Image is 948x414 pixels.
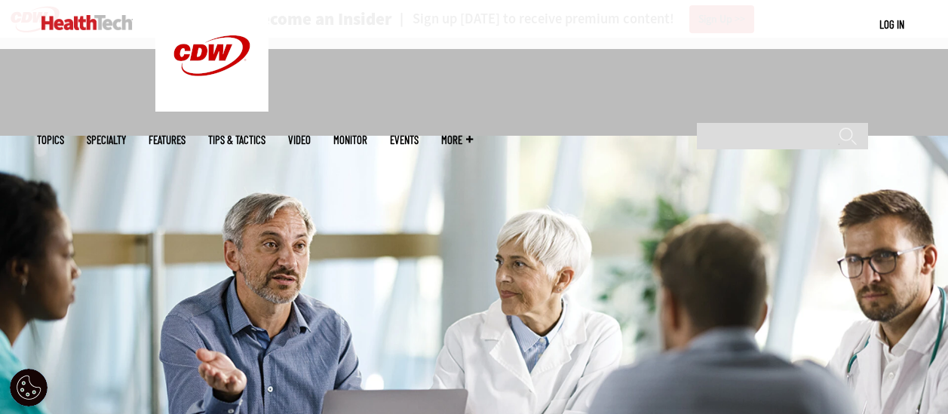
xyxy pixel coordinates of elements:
[149,134,186,146] a: Features
[390,134,419,146] a: Events
[288,134,311,146] a: Video
[208,134,265,146] a: Tips & Tactics
[87,134,126,146] span: Specialty
[879,17,904,32] div: User menu
[37,134,64,146] span: Topics
[333,134,367,146] a: MonITor
[879,17,904,31] a: Log in
[41,15,133,30] img: Home
[155,100,268,115] a: CDW
[10,369,48,406] div: Cookie Settings
[10,369,48,406] button: Open Preferences
[441,134,473,146] span: More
